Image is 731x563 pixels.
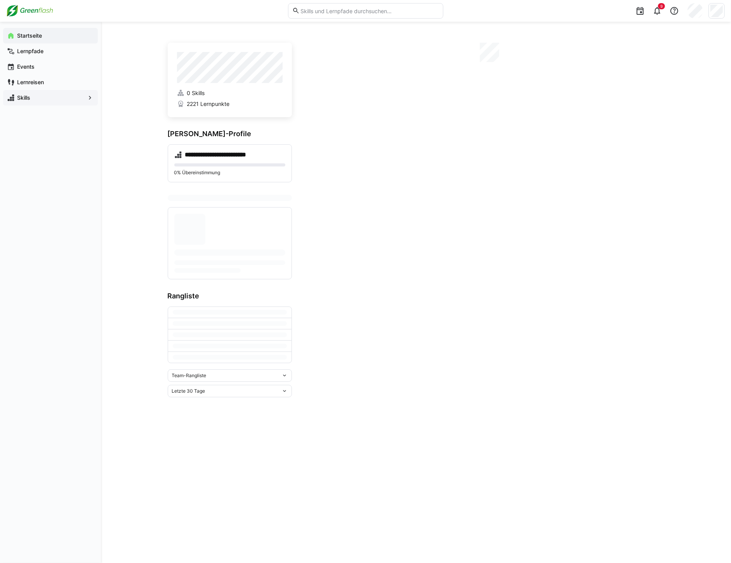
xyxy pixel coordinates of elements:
input: Skills und Lernpfade durchsuchen… [300,7,439,14]
a: 0 Skills [177,89,283,97]
h3: Rangliste [168,292,292,300]
span: 9 [660,4,663,9]
span: Letzte 30 Tage [172,388,205,394]
span: 0 Skills [187,89,205,97]
h3: [PERSON_NAME]-Profile [168,130,292,138]
span: Team-Rangliste [172,372,207,379]
span: 2221 Lernpunkte [187,100,229,108]
p: 0% Übereinstimmung [174,170,285,176]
